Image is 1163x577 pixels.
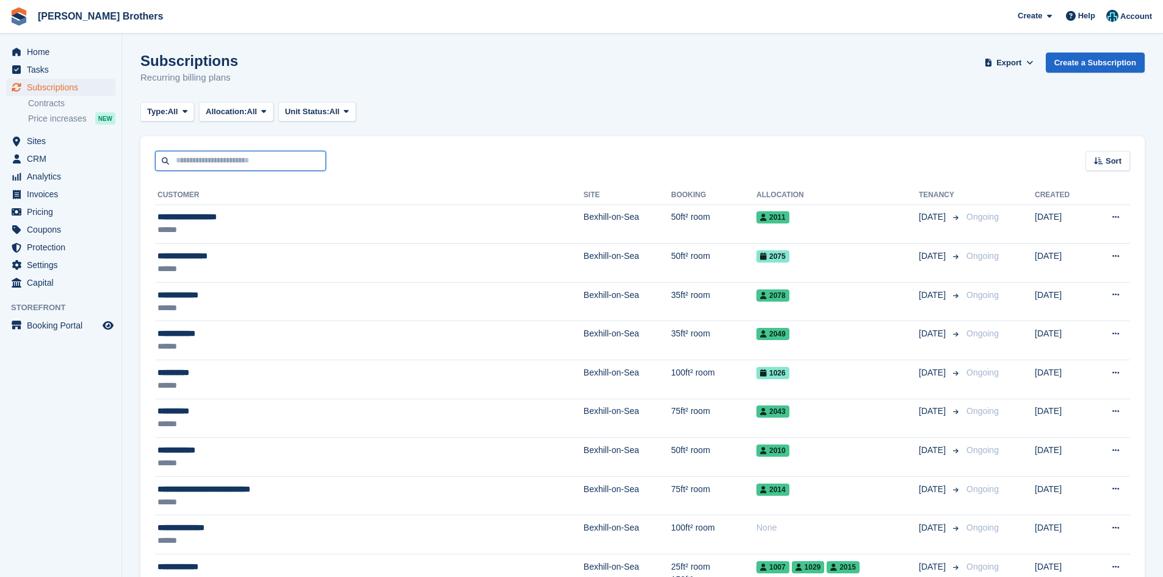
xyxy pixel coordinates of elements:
[756,328,789,340] span: 2049
[966,445,999,455] span: Ongoing
[919,405,948,418] span: [DATE]
[1106,10,1118,22] img: Helen Eldridge
[756,405,789,418] span: 2043
[147,106,168,118] span: Type:
[584,321,671,360] td: Bexhill-on-Sea
[1120,10,1152,23] span: Account
[756,289,789,302] span: 2078
[584,476,671,515] td: Bexhill-on-Sea
[28,113,87,125] span: Price increases
[330,106,340,118] span: All
[6,150,115,167] a: menu
[1035,321,1090,360] td: [DATE]
[584,282,671,321] td: Bexhill-on-Sea
[966,523,999,532] span: Ongoing
[6,203,115,220] a: menu
[27,239,100,256] span: Protection
[1035,186,1090,205] th: Created
[756,484,789,496] span: 2014
[27,203,100,220] span: Pricing
[27,43,100,60] span: Home
[966,368,999,377] span: Ongoing
[6,317,115,334] a: menu
[584,399,671,438] td: Bexhill-on-Sea
[168,106,178,118] span: All
[27,61,100,78] span: Tasks
[1046,53,1145,73] a: Create a Subscription
[966,406,999,416] span: Ongoing
[966,290,999,300] span: Ongoing
[285,106,330,118] span: Unit Status:
[671,515,756,554] td: 100ft² room
[28,98,115,109] a: Contracts
[6,168,115,185] a: menu
[919,250,948,263] span: [DATE]
[671,244,756,283] td: 50ft² room
[919,211,948,223] span: [DATE]
[966,562,999,572] span: Ongoing
[792,561,825,573] span: 1029
[671,399,756,438] td: 75ft² room
[101,318,115,333] a: Preview store
[28,112,115,125] a: Price increases NEW
[919,327,948,340] span: [DATE]
[966,212,999,222] span: Ongoing
[1035,399,1090,438] td: [DATE]
[27,132,100,150] span: Sites
[27,168,100,185] span: Analytics
[671,282,756,321] td: 35ft² room
[27,221,100,238] span: Coupons
[982,53,1036,73] button: Export
[756,367,789,379] span: 1026
[27,79,100,96] span: Subscriptions
[6,221,115,238] a: menu
[1035,438,1090,477] td: [DATE]
[966,251,999,261] span: Ongoing
[671,360,756,399] td: 100ft² room
[584,515,671,554] td: Bexhill-on-Sea
[584,360,671,399] td: Bexhill-on-Sea
[966,328,999,338] span: Ongoing
[6,186,115,203] a: menu
[1078,10,1095,22] span: Help
[206,106,247,118] span: Allocation:
[756,186,919,205] th: Allocation
[919,521,948,534] span: [DATE]
[919,561,948,573] span: [DATE]
[6,61,115,78] a: menu
[278,102,356,122] button: Unit Status: All
[1035,476,1090,515] td: [DATE]
[27,317,100,334] span: Booking Portal
[671,186,756,205] th: Booking
[919,444,948,457] span: [DATE]
[1035,244,1090,283] td: [DATE]
[140,53,238,69] h1: Subscriptions
[756,445,789,457] span: 2010
[827,561,860,573] span: 2015
[1106,155,1121,167] span: Sort
[6,256,115,274] a: menu
[6,79,115,96] a: menu
[671,205,756,244] td: 50ft² room
[919,483,948,496] span: [DATE]
[584,205,671,244] td: Bexhill-on-Sea
[11,302,121,314] span: Storefront
[584,186,671,205] th: Site
[155,186,584,205] th: Customer
[140,71,238,85] p: Recurring billing plans
[140,102,194,122] button: Type: All
[584,244,671,283] td: Bexhill-on-Sea
[95,112,115,125] div: NEW
[33,6,168,26] a: [PERSON_NAME] Brothers
[1035,282,1090,321] td: [DATE]
[1035,360,1090,399] td: [DATE]
[756,521,919,534] div: None
[27,150,100,167] span: CRM
[996,57,1021,69] span: Export
[671,476,756,515] td: 75ft² room
[247,106,257,118] span: All
[756,250,789,263] span: 2075
[27,256,100,274] span: Settings
[6,132,115,150] a: menu
[919,366,948,379] span: [DATE]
